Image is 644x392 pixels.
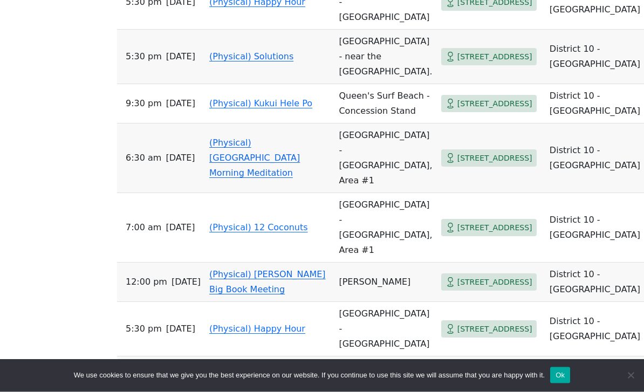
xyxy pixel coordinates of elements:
[126,275,167,290] span: 12:00 PM
[209,324,305,334] a: (Physical) Happy Hour
[126,322,162,337] span: 5:30 PM
[334,30,436,85] td: [GEOGRAPHIC_DATA] - near the [GEOGRAPHIC_DATA].
[457,222,532,235] span: [STREET_ADDRESS]
[457,98,532,111] span: [STREET_ADDRESS]
[166,97,195,112] span: [DATE]
[166,221,195,236] span: [DATE]
[457,276,532,290] span: [STREET_ADDRESS]
[126,50,162,65] span: 5:30 PM
[166,322,195,337] span: [DATE]
[172,275,201,290] span: [DATE]
[74,370,545,381] span: We use cookies to ensure that we give you the best experience on our website. If you continue to ...
[166,151,195,166] span: [DATE]
[126,97,162,112] span: 9:30 PM
[209,138,300,178] a: (Physical) [GEOGRAPHIC_DATA] Morning Meditation
[209,99,312,109] a: (Physical) Kukui Hele Po
[457,51,532,64] span: [STREET_ADDRESS]
[457,152,532,166] span: [STREET_ADDRESS]
[334,302,436,357] td: [GEOGRAPHIC_DATA] - [GEOGRAPHIC_DATA]
[625,370,636,381] span: No
[126,221,161,236] span: 7:00 AM
[334,124,436,194] td: [GEOGRAPHIC_DATA] - [GEOGRAPHIC_DATA], Area #1
[334,85,436,124] td: Queen's Surf Beach - Concession Stand
[166,50,195,65] span: [DATE]
[126,151,161,166] span: 6:30 AM
[209,270,326,295] a: (Physical) [PERSON_NAME] Big Book Meeting
[550,367,570,383] button: Ok
[209,223,308,233] a: (Physical) 12 Coconuts
[334,263,436,302] td: [PERSON_NAME]
[209,52,293,62] a: (Physical) Solutions
[457,323,532,336] span: [STREET_ADDRESS]
[334,194,436,263] td: [GEOGRAPHIC_DATA] - [GEOGRAPHIC_DATA], Area #1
